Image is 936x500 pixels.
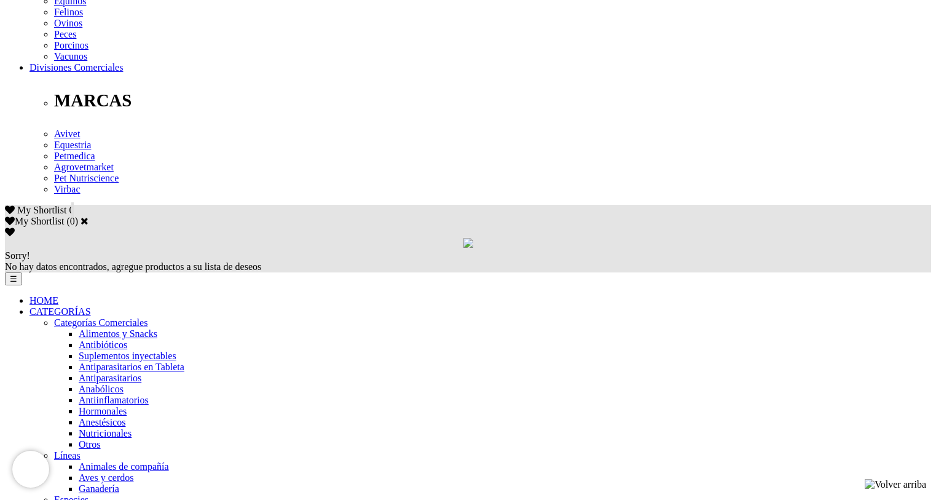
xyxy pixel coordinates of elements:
[79,439,101,450] a: Otros
[463,238,473,248] img: loading.gif
[29,62,123,73] a: Divisiones Comerciales
[865,479,926,490] img: Volver arriba
[79,328,157,339] a: Alimentos y Snacks
[79,428,132,438] a: Nutricionales
[54,18,82,28] a: Ovinos
[54,90,931,111] p: MARCAS
[54,51,87,62] a: Vacunos
[54,184,81,194] a: Virbac
[54,173,119,183] a: Pet Nutriscience
[79,472,133,483] a: Aves y cerdos
[81,216,88,226] a: Cerrar
[54,162,114,172] a: Agrovetmarket
[79,417,125,427] a: Anestésicos
[54,129,80,139] a: Avivet
[5,250,30,261] span: Sorry!
[79,483,119,494] a: Ganadería
[79,362,184,372] a: Antiparasitarios en Tableta
[54,450,81,461] a: Líneas
[79,373,141,383] a: Antiparasitarios
[79,461,169,472] a: Animales de compañía
[66,216,78,226] span: ( )
[5,272,22,285] button: ☰
[79,351,176,361] a: Suplementos inyectables
[54,140,91,150] a: Equestria
[70,216,75,226] label: 0
[5,216,64,226] label: My Shortlist
[79,384,124,394] a: Anabólicos
[54,40,88,50] a: Porcinos
[79,339,127,350] a: Antibióticos
[54,7,83,17] a: Felinos
[5,250,931,272] div: No hay datos encontrados, agregue productos a su lista de deseos
[29,306,91,317] a: CATEGORÍAS
[17,205,66,215] span: My Shortlist
[69,205,74,215] span: 0
[79,406,127,416] a: Hormonales
[12,451,49,488] iframe: Brevo live chat
[54,29,76,39] a: Peces
[29,295,58,306] a: HOME
[79,395,149,405] a: Antiinflamatorios
[54,151,95,161] a: Petmedica
[54,317,147,328] a: Categorías Comerciales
